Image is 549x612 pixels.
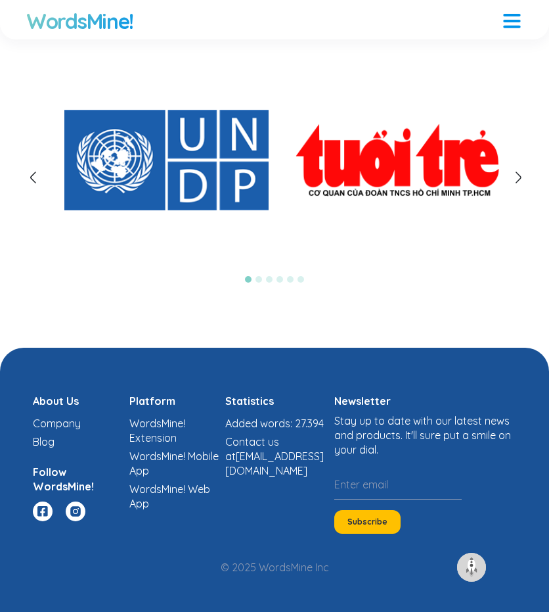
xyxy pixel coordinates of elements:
[297,276,304,283] button: 6
[33,435,55,448] a: Blog
[225,417,324,430] a: Added words: 27.394
[255,276,262,283] button: 2
[225,394,324,408] h4: Statistics
[129,450,219,477] a: WordsMine! Mobile App
[266,276,273,283] button: 3
[334,510,401,534] button: Subscribe
[334,394,516,408] h4: Newsletter
[461,557,482,578] img: to top
[64,110,269,210] img: UNDP
[129,417,185,444] a: WordsMine! Extension
[276,276,283,283] button: 4
[33,417,81,430] a: Company
[347,517,387,527] span: Subscribe
[33,465,129,494] h4: Follow WordsMine!
[26,560,523,575] div: © 2025 WordsMine Inc
[129,394,226,408] h4: Platform
[26,8,133,34] a: WordsMine!
[334,470,462,500] input: Enter email
[295,123,499,197] img: TuoiTre
[334,413,516,457] div: Stay up to date with our latest news and products. It'll sure put a smile on your dial.
[225,435,324,477] a: Contact us at[EMAIL_ADDRESS][DOMAIN_NAME]
[287,276,294,283] button: 5
[33,394,129,408] h4: About Us
[245,276,252,283] button: 1
[129,483,210,510] a: WordsMine! Web App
